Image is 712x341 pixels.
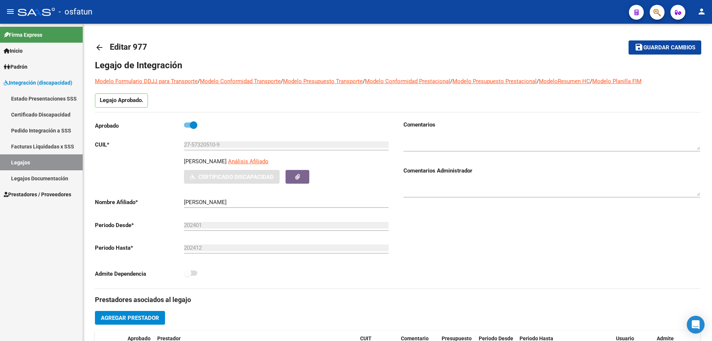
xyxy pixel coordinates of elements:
[95,221,184,229] p: Periodo Desde
[110,42,147,52] span: Editar 977
[95,198,184,206] p: Nombre Afiliado
[4,47,23,55] span: Inicio
[198,174,274,180] span: Certificado Discapacidad
[6,7,15,16] mat-icon: menu
[200,78,281,85] a: Modelo Conformidad Transporte
[95,94,148,108] p: Legajo Aprobado.
[184,157,227,165] p: [PERSON_NAME]
[95,78,198,85] a: Modelo Formulario DDJJ para Transporte
[95,270,184,278] p: Admite Dependencia
[95,311,165,325] button: Agregar Prestador
[95,122,184,130] p: Aprobado
[184,170,280,184] button: Certificado Discapacidad
[4,190,71,199] span: Prestadores / Proveedores
[643,45,695,51] span: Guardar cambios
[95,141,184,149] p: CUIL
[283,78,363,85] a: Modelo Presupuesto Transporte
[95,244,184,252] p: Periodo Hasta
[697,7,706,16] mat-icon: person
[95,295,700,305] h3: Prestadores asociados al legajo
[59,4,92,20] span: - osfatun
[95,43,104,52] mat-icon: arrow_back
[4,63,27,71] span: Padrón
[4,31,42,39] span: Firma Express
[539,78,590,85] a: ModeloResumen HC
[403,167,700,175] h3: Comentarios Administrador
[452,78,537,85] a: Modelo Presupuesto Prestacional
[687,316,705,334] div: Open Intercom Messenger
[634,43,643,52] mat-icon: save
[629,40,701,54] button: Guardar cambios
[4,79,72,87] span: Integración (discapacidad)
[101,315,159,321] span: Agregar Prestador
[365,78,450,85] a: Modelo Conformidad Prestacional
[228,158,268,165] span: Análisis Afiliado
[403,121,700,129] h3: Comentarios
[95,59,700,71] h1: Legajo de Integración
[592,78,642,85] a: Modelo Planilla FIM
